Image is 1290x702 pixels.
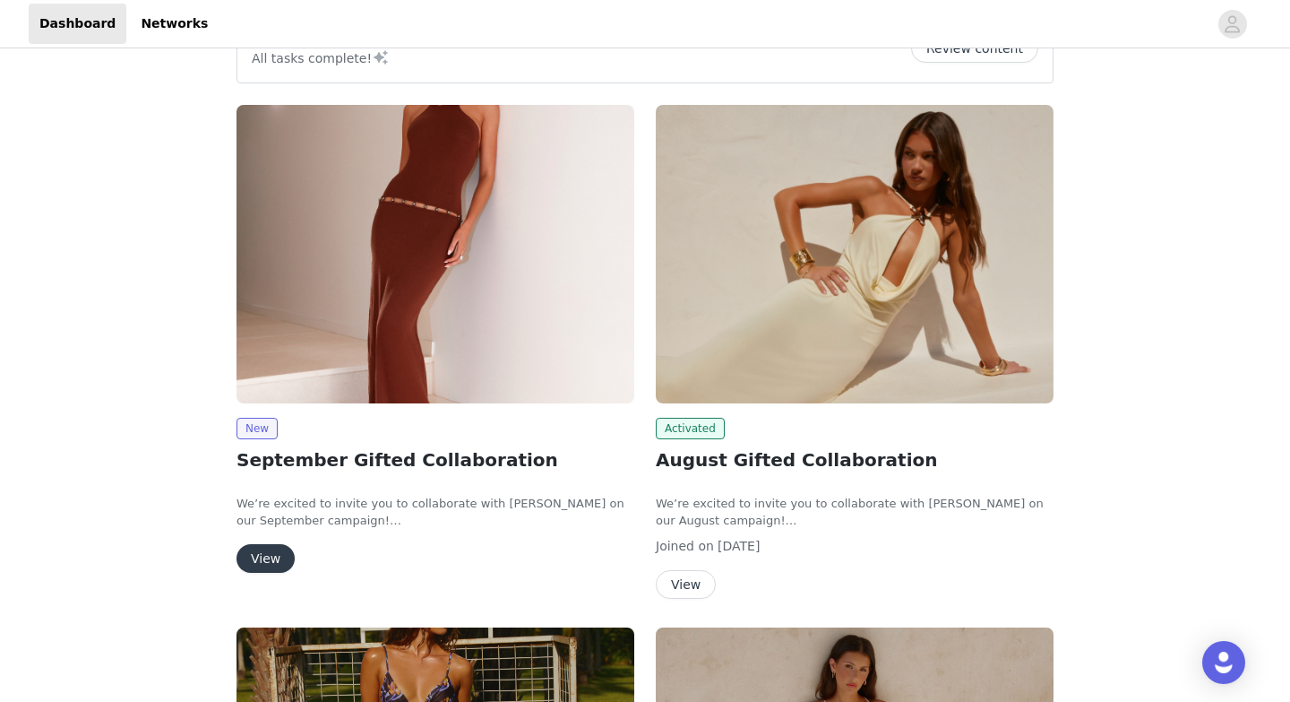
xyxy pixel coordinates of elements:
div: avatar [1224,10,1241,39]
img: Peppermayo AUS [656,105,1053,403]
a: Dashboard [29,4,126,44]
a: Networks [130,4,219,44]
button: View [236,544,295,573]
p: We’re excited to invite you to collaborate with [PERSON_NAME] on our August campaign! [656,495,1053,530]
span: [DATE] [718,539,760,553]
button: View [656,570,716,599]
span: New [236,418,278,439]
p: We’re excited to invite you to collaborate with [PERSON_NAME] on our September campaign! [236,495,634,530]
div: Open Intercom Messenger [1202,641,1245,684]
a: View [236,552,295,566]
h2: August Gifted Collaboration [656,446,1053,473]
p: All tasks complete! [252,47,390,68]
a: View [656,578,716,592]
span: Activated [656,418,725,439]
img: Peppermayo AUS [236,105,634,403]
span: Joined on [656,539,714,553]
h2: September Gifted Collaboration [236,446,634,473]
